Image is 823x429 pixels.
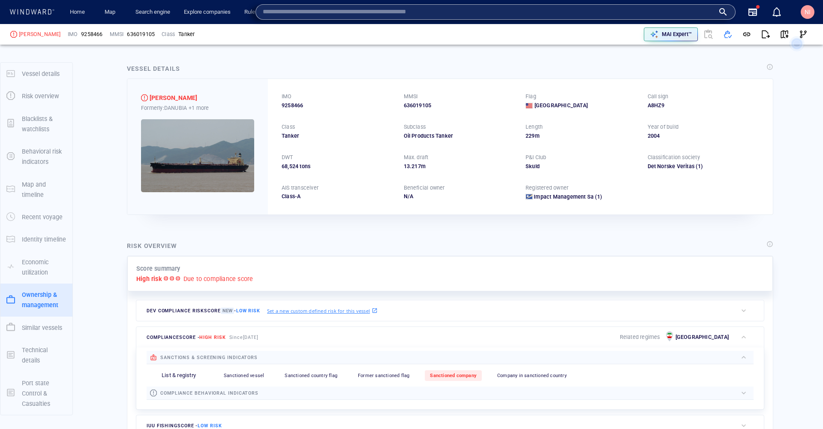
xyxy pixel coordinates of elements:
span: sanctions & screening indicators [160,355,258,360]
button: Search engine [132,5,174,20]
p: Ownership & management [22,290,66,311]
span: . [410,163,411,169]
p: List & registry [162,372,196,380]
p: Due to compliance score [183,274,253,284]
a: Blacklists & watchlists [0,119,72,127]
span: [GEOGRAPHIC_DATA] [535,102,588,109]
button: Ownership & management [0,284,72,317]
span: 13 [404,163,410,169]
p: Vessel details [22,69,60,79]
a: Risk overview [0,92,72,100]
p: DWT [282,154,293,161]
div: 636019105 [404,102,516,109]
a: Recent voyage [0,213,72,221]
button: Export report [756,25,775,44]
span: 9258466 [282,102,303,109]
button: Behavioral risk indicators [0,140,72,173]
p: Risk overview [22,91,59,101]
a: Explore companies [180,5,234,20]
p: Class [162,30,175,38]
span: 229 [526,133,535,139]
span: New [221,308,234,314]
p: Flag [526,93,536,100]
p: Map and timeline [22,179,66,200]
button: Risk overview [0,85,72,107]
span: Company in sanctioned country [497,373,567,378]
span: Since [DATE] [229,335,259,340]
span: Former sanctioned flag [358,373,409,378]
p: Class [282,123,295,131]
p: Blacklists & watchlists [22,114,66,135]
button: Rule engine [241,5,276,20]
p: P&I Club [526,154,547,161]
div: A8HZ9 [648,102,760,109]
p: MMSI [404,93,418,100]
p: Max. draft [404,154,429,161]
p: MMSI [110,30,124,38]
div: Notification center [772,7,782,17]
a: Economic utilization [0,263,72,271]
span: m [535,133,540,139]
span: Sanctioned country flag [285,373,337,378]
div: Formerly: DANUBIA [141,103,254,112]
div: High risk [10,31,17,38]
a: Map and timeline [0,185,72,193]
p: Technical details [22,345,66,366]
p: Registered owner [526,184,568,192]
span: ASHLEY [150,93,198,103]
button: Identity timeline [0,228,72,251]
p: Length [526,123,543,131]
button: Recent voyage [0,206,72,228]
p: Subclass [404,123,426,131]
a: Vessel details [0,69,72,77]
a: Set a new custom defined risk for this vessel [267,306,378,315]
button: MAI Expert™ [644,27,698,41]
p: Recent voyage [22,212,63,222]
p: IMO [282,93,292,100]
span: Low risk [236,308,260,314]
button: Visual Link Analysis [794,25,813,44]
iframe: Chat [787,390,817,423]
p: AIS transceiver [282,184,318,192]
span: compliance score - [147,335,226,340]
p: Behavioral risk indicators [22,146,66,167]
a: Technical details [0,350,72,359]
span: (1) [694,163,759,170]
a: Map [101,5,122,20]
a: Similar vessels [0,323,72,331]
span: Dev Compliance risk score - [147,308,260,314]
p: Port state Control & Casualties [22,378,66,409]
span: N/A [404,193,414,199]
p: Similar vessels [22,323,62,333]
span: 217 [411,163,421,169]
p: Year of build [648,123,679,131]
button: Vessel details [0,63,72,85]
span: Impact Management Sa [534,193,594,200]
a: Port state Control & Casualties [0,389,72,397]
button: Technical details [0,339,72,372]
div: Risk overview [127,241,177,251]
p: IMO [68,30,78,38]
div: Skuld [526,163,637,170]
button: Similar vessels [0,317,72,339]
span: Low risk [198,423,222,429]
button: Port state Control & Casualties [0,372,72,415]
button: Home [63,5,91,20]
button: View on map [775,25,794,44]
p: Classification society [648,154,700,161]
div: 636019105 [127,30,155,38]
button: Economic utilization [0,251,72,284]
p: +1 more [189,103,209,112]
div: Vessel details [127,63,180,74]
button: Map and timeline [0,173,72,206]
p: High risk [136,274,162,284]
button: NI [799,3,816,21]
span: Sanctioned company [430,373,477,378]
button: Map [98,5,125,20]
span: Class-A [282,193,300,199]
p: Identity timeline [22,234,66,245]
div: [PERSON_NAME] [19,30,61,38]
span: High risk [199,335,225,340]
a: Behavioral risk indicators [0,152,72,160]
